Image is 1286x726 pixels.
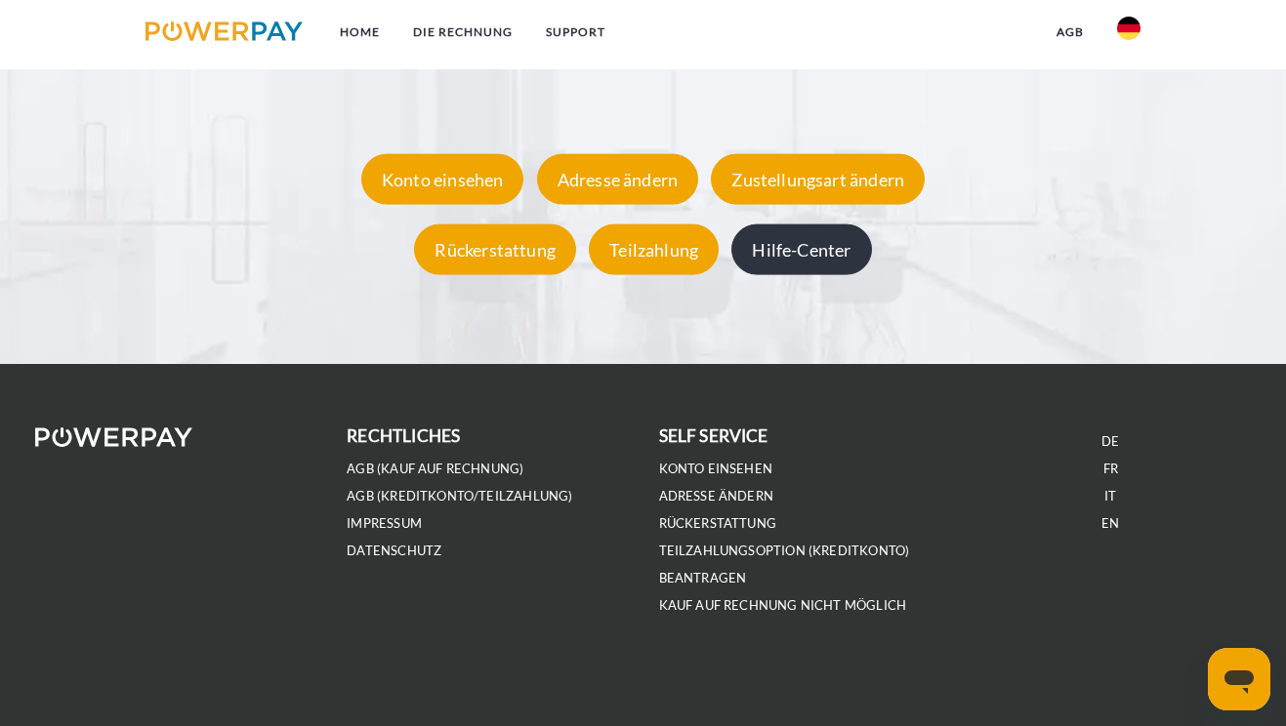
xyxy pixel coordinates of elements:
[356,169,529,190] a: Konto einsehen
[584,239,724,261] a: Teilzahlung
[1040,15,1100,50] a: agb
[659,425,768,446] b: self service
[659,488,774,504] a: Adresse ändern
[347,543,441,559] a: DATENSCHUTZ
[347,461,523,477] a: AGB (Kauf auf Rechnung)
[529,15,622,50] a: SUPPORT
[347,488,572,504] a: AGB (Kreditkonto/Teilzahlung)
[1101,515,1119,532] a: EN
[35,427,192,447] img: logo-powerpay-white.svg
[537,154,699,205] div: Adresse ändern
[1101,433,1119,450] a: DE
[1117,17,1141,40] img: de
[414,224,576,275] div: Rückerstattung
[731,224,871,275] div: Hilfe-Center
[1103,461,1118,477] a: FR
[409,239,581,261] a: Rückerstattung
[659,543,910,586] a: Teilzahlungsoption (KREDITKONTO) beantragen
[347,425,460,446] b: rechtliches
[396,15,529,50] a: DIE RECHNUNG
[711,154,925,205] div: Zustellungsart ändern
[532,169,704,190] a: Adresse ändern
[1104,488,1116,504] a: IT
[145,21,303,41] img: logo-powerpay.svg
[347,515,422,532] a: IMPRESSUM
[726,239,876,261] a: Hilfe-Center
[659,461,773,477] a: Konto einsehen
[659,597,907,614] a: Kauf auf Rechnung nicht möglich
[706,169,930,190] a: Zustellungsart ändern
[323,15,396,50] a: Home
[361,154,524,205] div: Konto einsehen
[659,515,777,532] a: Rückerstattung
[589,224,719,275] div: Teilzahlung
[1208,648,1270,710] iframe: Schaltfläche zum Öffnen des Messaging-Fensters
